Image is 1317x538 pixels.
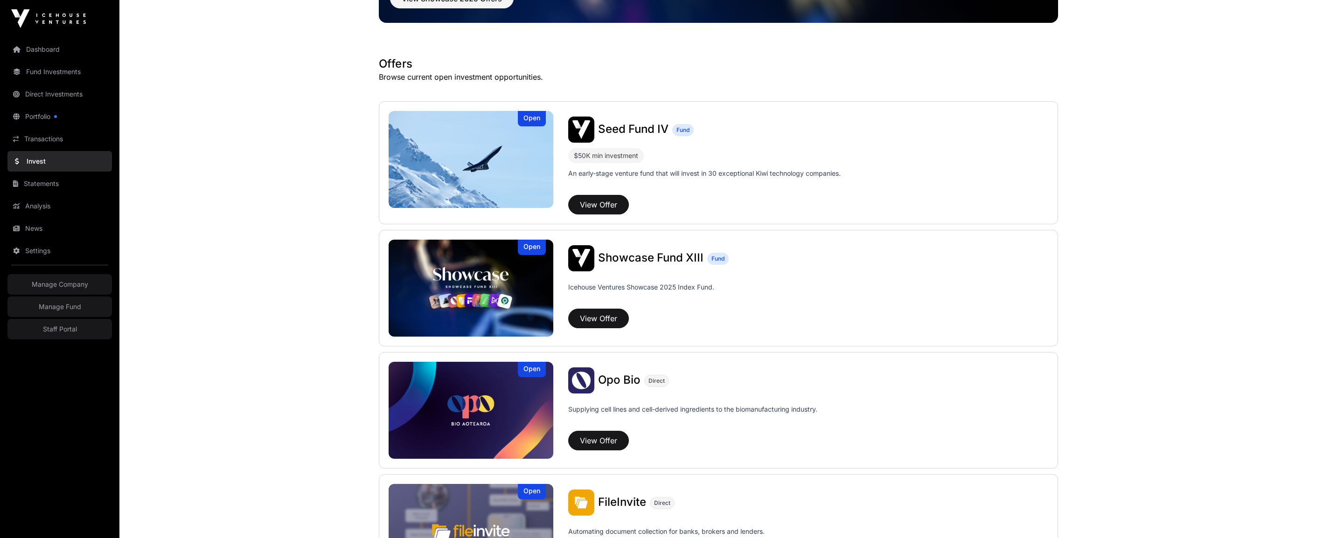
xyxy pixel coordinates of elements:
[389,362,554,459] a: Opo BioOpen
[1270,493,1317,538] iframe: Chat Widget
[568,490,594,516] img: FileInvite
[7,297,112,317] a: Manage Fund
[7,173,112,194] a: Statements
[598,497,646,509] a: FileInvite
[518,484,546,499] div: Open
[518,362,546,377] div: Open
[568,117,594,143] img: Seed Fund IV
[648,377,665,385] span: Direct
[518,111,546,126] div: Open
[7,274,112,295] a: Manage Company
[711,255,725,262] span: Fund
[7,196,112,216] a: Analysis
[574,150,638,161] div: $50K min investment
[568,169,841,178] p: An early-stage venture fund that will invest in 30 exceptional Kiwi technology companies.
[598,495,646,509] span: FileInvite
[389,240,554,337] img: Showcase Fund XIII
[598,124,669,136] a: Seed Fund IV
[389,111,554,208] img: Seed Fund IV
[598,251,704,264] span: Showcase Fund XIII
[7,241,112,261] a: Settings
[568,283,714,292] p: Icehouse Ventures Showcase 2025 Index Fund.
[518,240,546,255] div: Open
[7,218,112,239] a: News
[7,129,112,149] a: Transactions
[7,39,112,60] a: Dashboard
[7,106,112,127] a: Portfolio
[389,362,554,459] img: Opo Bio
[7,319,112,339] a: Staff Portal
[568,148,644,163] div: $50K min investment
[7,62,112,82] a: Fund Investments
[568,195,629,214] button: View Offer
[568,367,594,393] img: Opo Bio
[598,374,641,386] a: Opo Bio
[11,9,86,28] img: Icehouse Ventures Logo
[598,122,669,136] span: Seed Fund IV
[379,71,1058,83] p: Browse current open investment opportunities.
[568,245,594,271] img: Showcase Fund XIII
[389,240,554,337] a: Showcase Fund XIIIOpen
[379,56,1058,71] h1: Offers
[389,111,554,208] a: Seed Fund IVOpen
[568,309,629,328] button: View Offer
[598,373,641,386] span: Opo Bio
[676,126,690,134] span: Fund
[654,499,670,507] span: Direct
[598,252,704,264] a: Showcase Fund XIII
[7,84,112,104] a: Direct Investments
[568,431,629,450] button: View Offer
[7,151,112,172] a: Invest
[568,405,817,414] p: Supplying cell lines and cell-derived ingredients to the biomanufacturing industry.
